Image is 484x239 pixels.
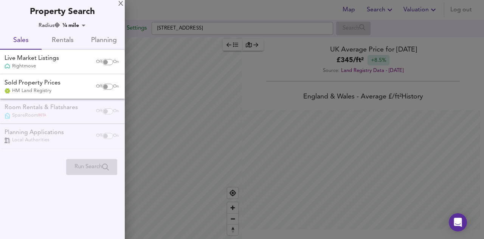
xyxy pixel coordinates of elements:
div: HM Land Registry [5,87,60,94]
div: Live Market Listings [5,54,59,63]
div: ¼ mile [60,22,88,29]
div: Rightmove [5,63,59,70]
span: On [113,59,119,65]
div: X [118,2,123,7]
div: Sold Property Prices [5,79,60,87]
span: Off [96,59,102,65]
span: Planning [88,35,120,47]
img: Rightmove [5,63,10,70]
span: Off [96,84,102,90]
span: On [113,84,119,90]
span: Rentals [46,35,79,47]
div: Please enable at least one data source to run a search [66,159,117,175]
img: Land Registry [5,88,10,94]
div: Open Intercom Messenger [449,213,467,231]
div: Radius [39,22,60,29]
span: Sales [5,35,37,47]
